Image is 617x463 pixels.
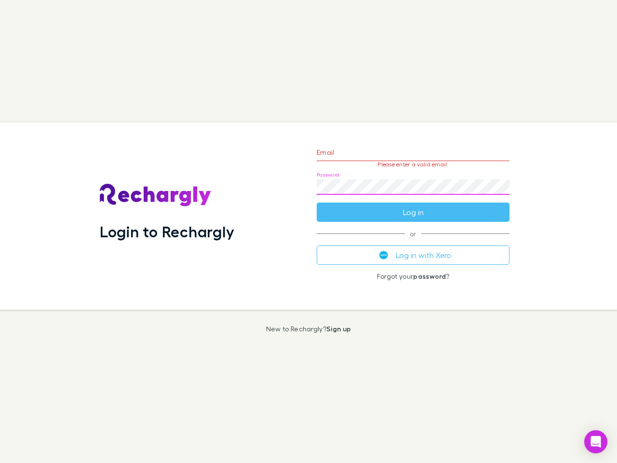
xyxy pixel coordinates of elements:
[317,245,510,265] button: Log in with Xero
[584,430,607,453] div: Open Intercom Messenger
[100,222,234,241] h1: Login to Rechargly
[317,161,510,168] p: Please enter a valid email.
[317,272,510,280] p: Forgot your ?
[317,171,339,178] label: Password
[413,272,446,280] a: password
[317,203,510,222] button: Log in
[379,251,388,259] img: Xero's logo
[326,325,351,333] a: Sign up
[266,325,351,333] p: New to Rechargly?
[317,233,510,234] span: or
[100,184,212,207] img: Rechargly's Logo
